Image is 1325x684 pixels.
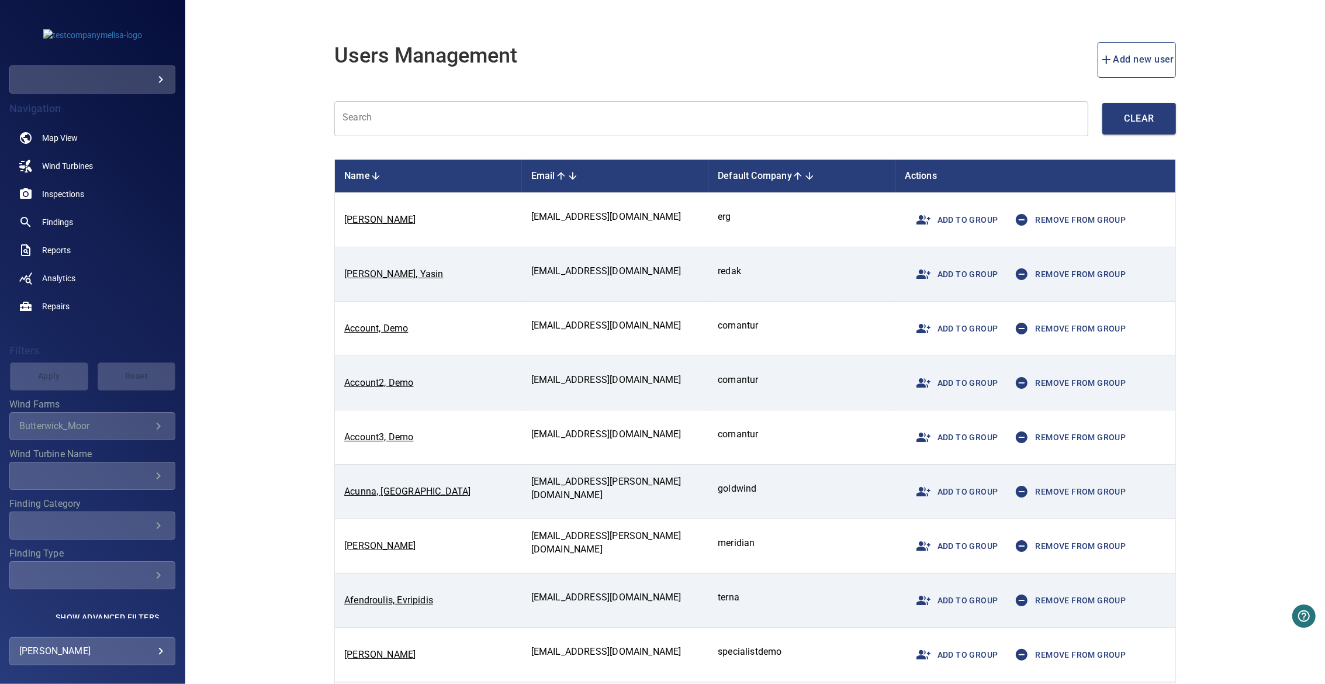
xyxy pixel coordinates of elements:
[344,649,416,660] a: [PERSON_NAME]
[531,591,700,604] p: [EMAIL_ADDRESS][DOMAIN_NAME]
[9,462,175,490] div: Wind Turbine Name
[1003,474,1131,509] button: Remove from group
[531,645,700,659] p: [EMAIL_ADDRESS][DOMAIN_NAME]
[9,561,175,589] div: Finding Type
[531,319,700,333] p: [EMAIL_ADDRESS][DOMAIN_NAME]
[718,645,886,659] p: specialistdemo
[1102,103,1176,134] button: Clear
[531,530,700,557] p: [EMAIL_ADDRESS][PERSON_NAME][DOMAIN_NAME]
[42,188,84,200] span: Inspections
[909,315,998,343] span: Add to group
[9,152,175,180] a: windturbines noActive
[42,272,75,284] span: Analytics
[9,103,175,115] h4: Navigation
[344,595,433,606] a: Afendroulis, Evripidis
[344,268,443,279] a: [PERSON_NAME], Yasin
[1003,583,1131,618] button: Remove from group
[1099,51,1175,68] span: Add new user
[1008,369,1126,397] span: Remove from group
[9,499,175,509] label: Finding Category
[42,216,73,228] span: Findings
[9,264,175,292] a: analytics noActive
[1003,637,1131,672] button: Remove from group
[1008,260,1126,288] span: Remove from group
[9,208,175,236] a: findings noActive
[909,478,998,506] span: Add to group
[42,244,71,256] span: Reports
[905,583,1003,618] button: Add to group
[43,29,142,41] img: testcompanymelisa-logo
[718,428,886,441] p: comantur
[9,124,175,152] a: map noActive
[9,512,175,540] div: Finding Category
[1008,641,1126,669] span: Remove from group
[344,431,413,443] a: Account3, Demo
[9,450,175,459] label: Wind Turbine Name
[1003,257,1131,292] button: Remove from group
[344,169,513,183] div: Name
[9,292,175,320] a: repairs noActive
[9,549,175,558] label: Finding Type
[909,532,998,560] span: Add to group
[909,369,998,397] span: Add to group
[56,613,159,622] span: Show Advanced Filters
[9,345,175,357] h4: Filters
[9,400,175,409] label: Wind Farms
[718,482,886,496] p: goldwind
[42,132,78,144] span: Map View
[905,420,1003,455] button: Add to group
[905,257,1003,292] button: Add to group
[909,586,998,614] span: Add to group
[1003,202,1131,237] button: Remove from group
[1126,110,1153,127] span: Clear
[531,374,700,387] p: [EMAIL_ADDRESS][DOMAIN_NAME]
[718,169,886,183] div: Default Company
[718,537,886,550] p: meridian
[19,642,165,661] div: [PERSON_NAME]
[905,365,1003,400] button: Add to group
[9,412,175,440] div: Wind Farms
[344,540,416,551] a: [PERSON_NAME]
[19,420,151,431] div: Butterwick_Moor
[1008,423,1126,451] span: Remove from group
[905,169,1166,183] div: Actions
[1003,365,1131,400] button: Remove from group
[522,160,709,193] th: Toggle SortBy
[344,377,413,388] a: Account2, Demo
[42,160,93,172] span: Wind Turbines
[9,65,175,94] div: testcompanymelisa
[344,486,471,497] a: Acunna, [GEOGRAPHIC_DATA]
[9,236,175,264] a: reports noActive
[9,180,175,208] a: inspections noActive
[708,160,895,193] th: Toggle SortBy
[531,475,700,502] p: [EMAIL_ADDRESS][PERSON_NAME][DOMAIN_NAME]
[909,260,998,288] span: Add to group
[905,202,1003,237] button: Add to group
[718,319,886,333] p: comantur
[49,608,166,627] button: Show Advanced Filters
[909,206,998,234] span: Add to group
[1008,586,1126,614] span: Remove from group
[718,374,886,387] p: comantur
[344,323,408,334] a: Account, Demo
[531,210,700,224] p: [EMAIL_ADDRESS][DOMAIN_NAME]
[1003,420,1131,455] button: Remove from group
[1003,528,1131,564] button: Remove from group
[42,300,70,312] span: Repairs
[531,169,700,183] div: Email
[905,474,1003,509] button: Add to group
[531,428,700,441] p: [EMAIL_ADDRESS][DOMAIN_NAME]
[905,637,1003,672] button: Add to group
[1008,478,1126,506] span: Remove from group
[905,311,1003,346] button: Add to group
[905,528,1003,564] button: Add to group
[334,44,517,68] h1: Users Management
[1003,311,1131,346] button: Remove from group
[344,214,416,225] a: [PERSON_NAME]
[335,160,522,193] th: Toggle SortBy
[909,423,998,451] span: Add to group
[718,210,886,224] p: erg
[718,591,886,604] p: terna
[718,265,886,278] p: redak
[1008,206,1126,234] span: Remove from group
